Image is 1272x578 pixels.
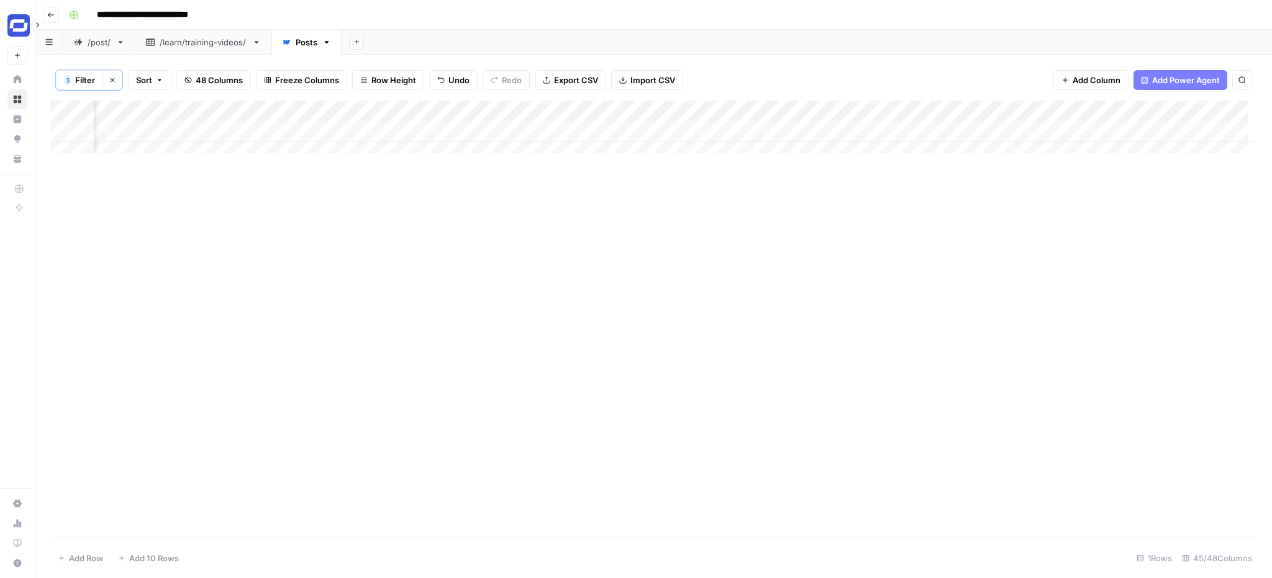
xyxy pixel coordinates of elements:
[1132,548,1177,568] div: 1 Rows
[554,74,598,86] span: Export CSV
[7,513,27,533] a: Usage
[1152,74,1220,86] span: Add Power Agent
[429,70,478,90] button: Undo
[66,75,70,85] span: 3
[7,494,27,513] a: Settings
[136,74,152,86] span: Sort
[56,70,102,90] button: 3Filter
[50,548,111,568] button: Add Row
[630,74,675,86] span: Import CSV
[7,553,27,573] button: Help + Support
[483,70,530,90] button: Redo
[502,74,522,86] span: Redo
[256,70,347,90] button: Freeze Columns
[160,36,247,48] div: /learn/training-videos/
[7,533,27,553] a: Learning Hub
[135,30,271,55] a: /learn/training-videos/
[275,74,339,86] span: Freeze Columns
[535,70,606,90] button: Export CSV
[1177,548,1257,568] div: 45/48 Columns
[7,109,27,129] a: Insights
[448,74,470,86] span: Undo
[63,30,135,55] a: /post/
[7,14,30,37] img: Synthesia Logo
[196,74,243,86] span: 48 Columns
[88,36,111,48] div: /post/
[352,70,424,90] button: Row Height
[128,70,171,90] button: Sort
[611,70,683,90] button: Import CSV
[7,149,27,169] a: Your Data
[176,70,251,90] button: 48 Columns
[1073,74,1120,86] span: Add Column
[1053,70,1129,90] button: Add Column
[1133,70,1227,90] button: Add Power Agent
[111,548,186,568] button: Add 10 Rows
[371,74,416,86] span: Row Height
[7,70,27,89] a: Home
[69,552,103,564] span: Add Row
[7,89,27,109] a: Browse
[296,36,317,48] div: Posts
[75,74,95,86] span: Filter
[7,129,27,149] a: Opportunities
[129,552,179,564] span: Add 10 Rows
[271,30,342,55] a: Posts
[7,10,27,41] button: Workspace: Synthesia
[64,75,71,85] div: 3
